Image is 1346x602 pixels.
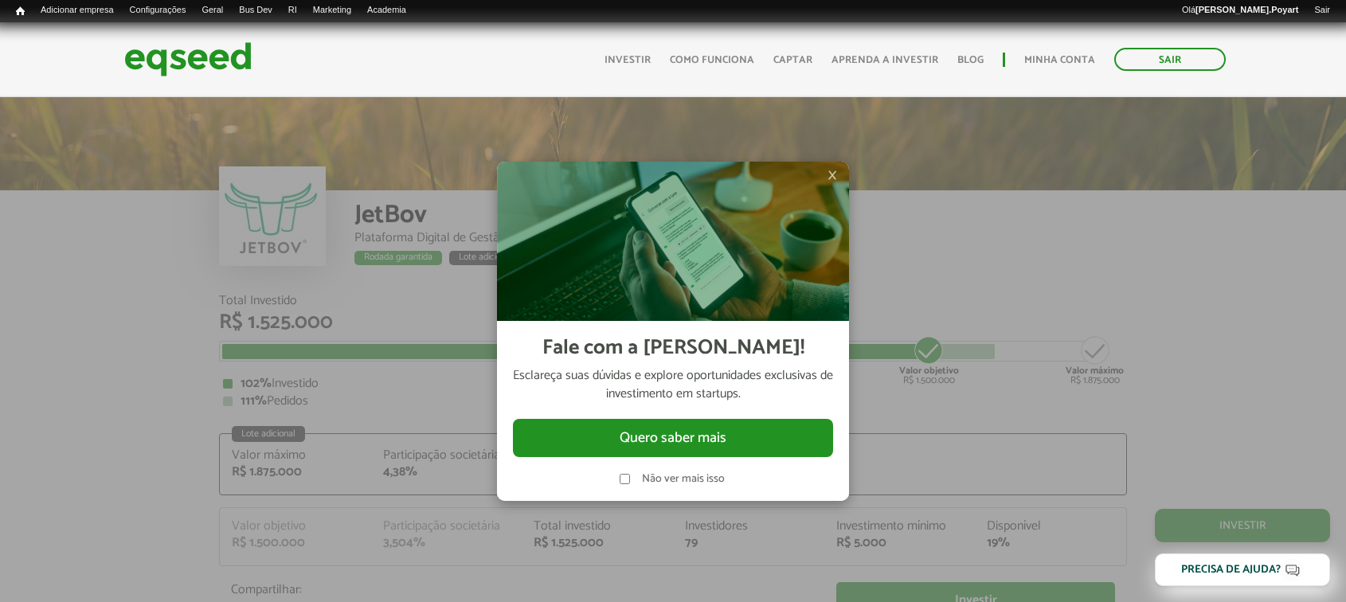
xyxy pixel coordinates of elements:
a: Investir [605,55,651,65]
button: Quero saber mais [513,419,833,457]
label: Não ver mais isso [642,474,726,485]
span: × [828,166,837,185]
img: EqSeed [124,38,252,80]
a: Academia [359,4,414,17]
a: Marketing [305,4,359,17]
a: Como funciona [670,55,754,65]
a: Blog [957,55,984,65]
a: Olá[PERSON_NAME].Poyart [1174,4,1307,17]
p: Esclareça suas dúvidas e explore oportunidades exclusivas de investimento em startups. [513,367,833,403]
span: Início [16,6,25,17]
a: Geral [194,4,231,17]
a: Configurações [122,4,194,17]
a: Adicionar empresa [33,4,122,17]
a: Minha conta [1024,55,1095,65]
a: Captar [773,55,812,65]
img: Imagem celular [497,162,849,321]
a: Sair [1114,48,1226,71]
a: Bus Dev [231,4,280,17]
strong: [PERSON_NAME].Poyart [1195,5,1298,14]
h2: Fale com a [PERSON_NAME]! [542,337,804,360]
a: Início [8,4,33,19]
a: RI [280,4,305,17]
a: Aprenda a investir [831,55,938,65]
a: Sair [1306,4,1338,17]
